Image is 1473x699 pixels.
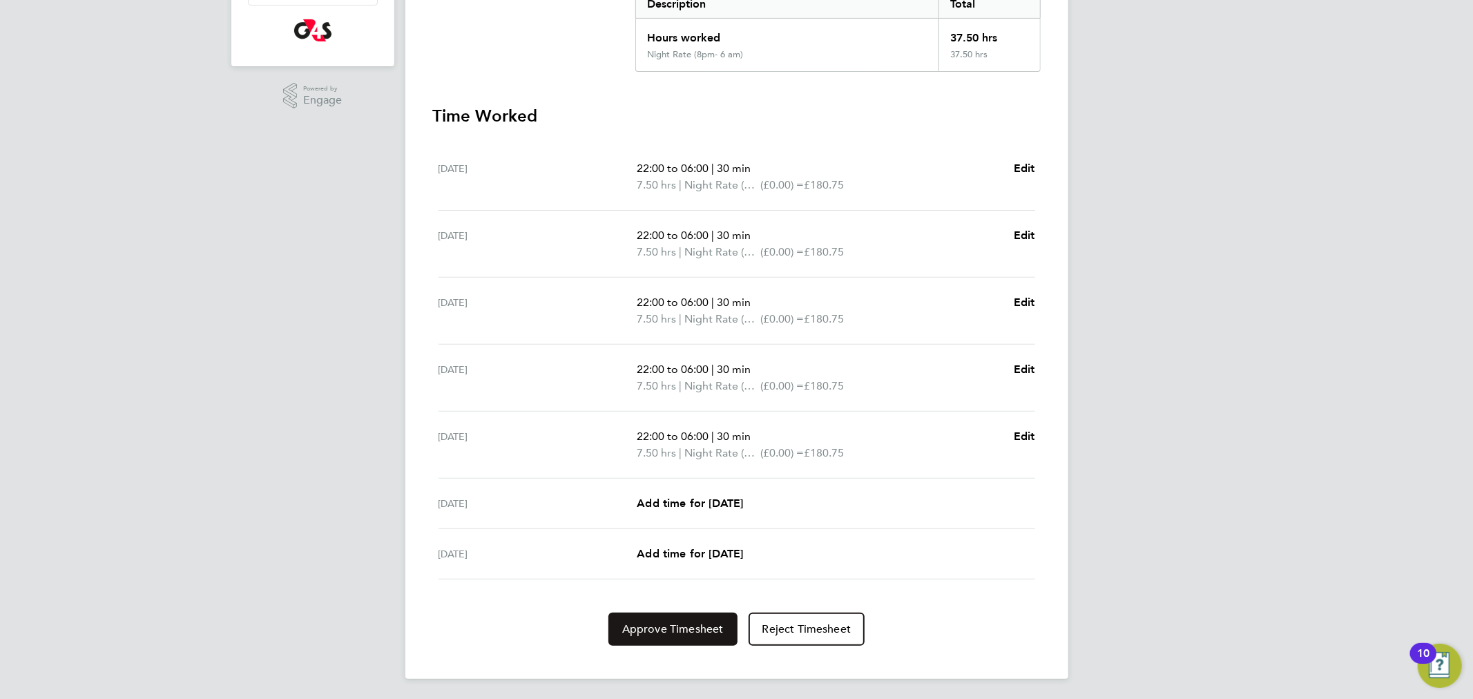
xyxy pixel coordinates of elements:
[804,245,844,258] span: £180.75
[1014,296,1035,309] span: Edit
[647,49,743,60] div: Night Rate (8pm- 6 am)
[637,229,709,242] span: 22:00 to 06:00
[637,546,743,562] a: Add time for [DATE]
[679,178,682,191] span: |
[711,363,714,376] span: |
[1418,644,1462,688] button: Open Resource Center, 10 new notifications
[1014,160,1035,177] a: Edit
[684,244,760,260] span: Night Rate (8pm- 6 am)
[711,162,714,175] span: |
[303,83,342,95] span: Powered by
[760,178,804,191] span: (£0.00) =
[439,361,637,394] div: [DATE]
[637,430,709,443] span: 22:00 to 06:00
[637,312,676,325] span: 7.50 hrs
[637,446,676,459] span: 7.50 hrs
[637,363,709,376] span: 22:00 to 06:00
[938,19,1039,49] div: 37.50 hrs
[1014,428,1035,445] a: Edit
[684,177,760,193] span: Night Rate (8pm- 6 am)
[608,613,738,646] button: Approve Timesheet
[749,613,865,646] button: Reject Timesheet
[760,379,804,392] span: (£0.00) =
[636,19,939,49] div: Hours worked
[294,19,331,41] img: g4s-logo-retina.png
[760,446,804,459] span: (£0.00) =
[1014,162,1035,175] span: Edit
[684,378,760,394] span: Night Rate (8pm- 6 am)
[439,546,637,562] div: [DATE]
[1014,227,1035,244] a: Edit
[717,162,751,175] span: 30 min
[679,312,682,325] span: |
[1417,653,1429,671] div: 10
[637,162,709,175] span: 22:00 to 06:00
[439,428,637,461] div: [DATE]
[679,245,682,258] span: |
[711,229,714,242] span: |
[1014,361,1035,378] a: Edit
[637,547,743,560] span: Add time for [DATE]
[804,312,844,325] span: £180.75
[439,495,637,512] div: [DATE]
[622,622,724,636] span: Approve Timesheet
[679,379,682,392] span: |
[684,445,760,461] span: Night Rate (8pm- 6 am)
[1014,363,1035,376] span: Edit
[938,49,1039,71] div: 37.50 hrs
[804,446,844,459] span: £180.75
[303,95,342,106] span: Engage
[711,430,714,443] span: |
[717,363,751,376] span: 30 min
[439,227,637,260] div: [DATE]
[717,430,751,443] span: 30 min
[711,296,714,309] span: |
[804,379,844,392] span: £180.75
[637,178,676,191] span: 7.50 hrs
[637,497,743,510] span: Add time for [DATE]
[760,312,804,325] span: (£0.00) =
[679,446,682,459] span: |
[637,245,676,258] span: 7.50 hrs
[283,83,342,109] a: Powered byEngage
[804,178,844,191] span: £180.75
[1014,294,1035,311] a: Edit
[1014,229,1035,242] span: Edit
[717,296,751,309] span: 30 min
[433,105,1041,127] h3: Time Worked
[1014,430,1035,443] span: Edit
[439,160,637,193] div: [DATE]
[760,245,804,258] span: (£0.00) =
[684,311,760,327] span: Night Rate (8pm- 6 am)
[637,296,709,309] span: 22:00 to 06:00
[717,229,751,242] span: 30 min
[637,495,743,512] a: Add time for [DATE]
[248,19,378,41] a: Go to home page
[439,294,637,327] div: [DATE]
[762,622,851,636] span: Reject Timesheet
[637,379,676,392] span: 7.50 hrs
